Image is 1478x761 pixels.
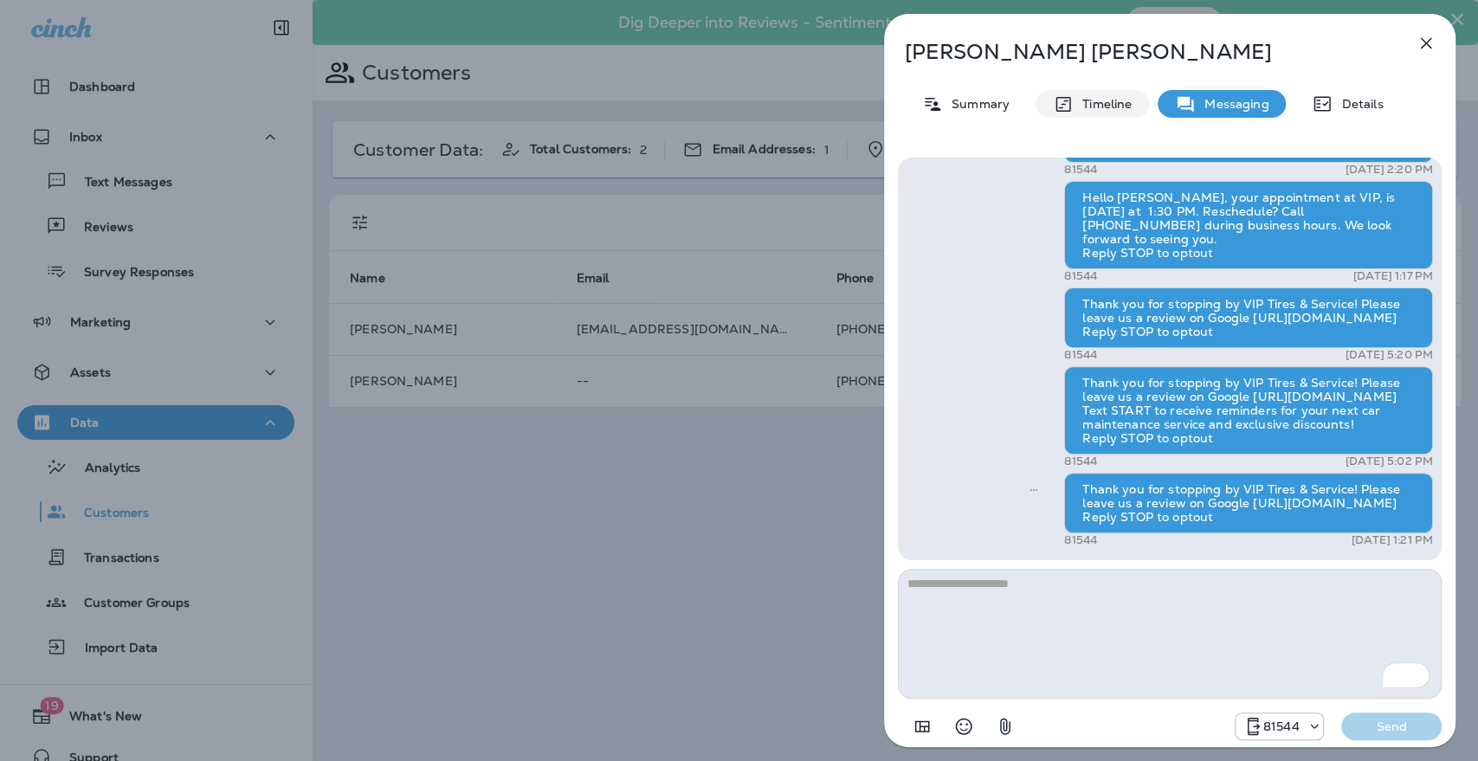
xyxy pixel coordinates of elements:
[1263,719,1300,733] p: 81544
[1196,97,1268,111] p: Messaging
[1333,97,1383,111] p: Details
[1064,366,1433,455] div: Thank you for stopping by VIP Tires & Service! Please leave us a review on Google [URL][DOMAIN_NA...
[1064,181,1433,269] div: Hello [PERSON_NAME], your appointment at VIP, is [DATE] at 1:30 PM. Reschedule? Call [PHONE_NUMBE...
[1346,348,1433,362] p: [DATE] 5:20 PM
[1064,455,1097,468] p: 81544
[1346,163,1433,177] p: [DATE] 2:20 PM
[898,569,1442,699] textarea: To enrich screen reader interactions, please activate Accessibility in Grammarly extension settings
[1064,348,1097,362] p: 81544
[905,40,1378,64] p: [PERSON_NAME] [PERSON_NAME]
[1353,269,1433,283] p: [DATE] 1:17 PM
[1064,163,1097,177] p: 81544
[1064,473,1433,533] div: Thank you for stopping by VIP Tires & Service! Please leave us a review on Google [URL][DOMAIN_NA...
[1064,287,1433,348] div: Thank you for stopping by VIP Tires & Service! Please leave us a review on Google [URL][DOMAIN_NA...
[1064,269,1097,283] p: 81544
[905,709,939,744] button: Add in a premade template
[1029,480,1038,496] span: Sent
[1352,533,1433,547] p: [DATE] 1:21 PM
[943,97,1010,111] p: Summary
[946,709,981,744] button: Select an emoji
[1064,533,1097,547] p: 81544
[1236,716,1324,737] div: 81544
[1074,97,1132,111] p: Timeline
[1346,455,1433,468] p: [DATE] 5:02 PM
